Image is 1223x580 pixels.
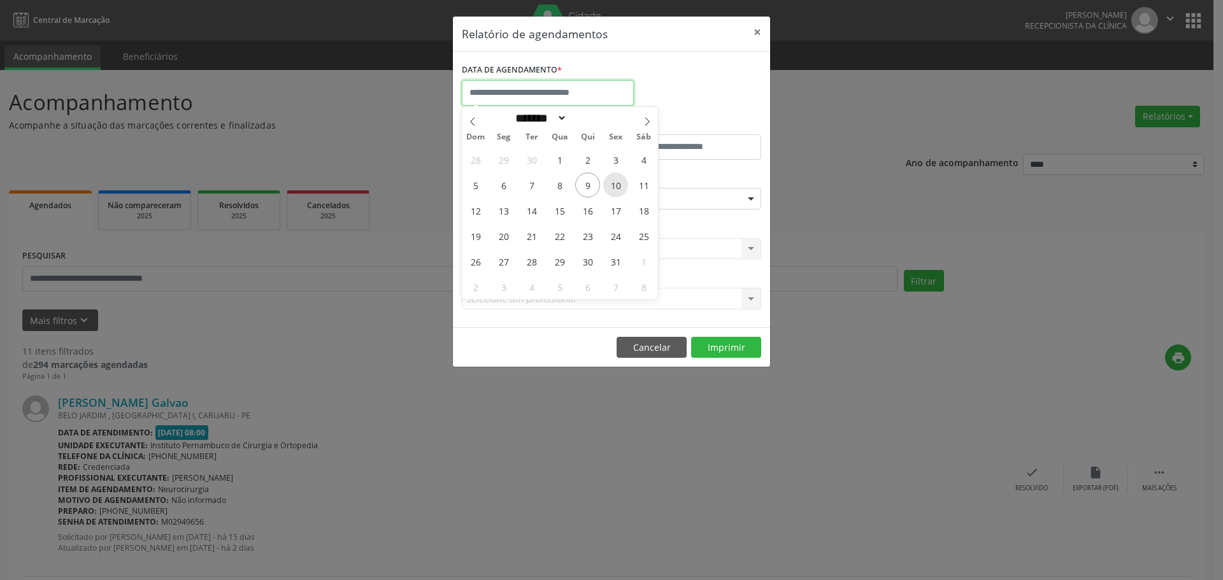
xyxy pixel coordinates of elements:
span: Outubro 31, 2025 [603,249,628,274]
span: Novembro 4, 2025 [519,274,544,299]
span: Novembro 7, 2025 [603,274,628,299]
label: ATÉ [615,115,761,134]
span: Outubro 18, 2025 [631,198,656,223]
span: Outubro 20, 2025 [491,223,516,248]
span: Outubro 1, 2025 [547,147,572,172]
span: Sáb [630,133,658,141]
span: Qua [546,133,574,141]
span: Outubro 3, 2025 [603,147,628,172]
span: Novembro 8, 2025 [631,274,656,299]
span: Outubro 23, 2025 [575,223,600,248]
span: Setembro 30, 2025 [519,147,544,172]
span: Outubro 27, 2025 [491,249,516,274]
span: Outubro 16, 2025 [575,198,600,223]
label: DATA DE AGENDAMENTO [462,60,562,80]
button: Cancelar [617,337,687,358]
span: Outubro 19, 2025 [463,223,488,248]
span: Dom [462,133,490,141]
input: Year [567,111,609,125]
span: Qui [574,133,602,141]
span: Novembro 2, 2025 [463,274,488,299]
span: Novembro 6, 2025 [575,274,600,299]
span: Novembro 3, 2025 [491,274,516,299]
span: Outubro 25, 2025 [631,223,656,248]
h5: Relatório de agendamentos [462,25,608,42]
span: Outubro 8, 2025 [547,173,572,197]
span: Outubro 13, 2025 [491,198,516,223]
select: Month [511,111,567,125]
span: Outubro 29, 2025 [547,249,572,274]
span: Outubro 15, 2025 [547,198,572,223]
span: Outubro 22, 2025 [547,223,572,248]
span: Outubro 21, 2025 [519,223,544,248]
span: Outubro 14, 2025 [519,198,544,223]
button: Imprimir [691,337,761,358]
span: Outubro 4, 2025 [631,147,656,172]
span: Outubro 5, 2025 [463,173,488,197]
span: Outubro 7, 2025 [519,173,544,197]
span: Novembro 5, 2025 [547,274,572,299]
span: Outubro 12, 2025 [463,198,488,223]
span: Setembro 28, 2025 [463,147,488,172]
span: Sex [602,133,630,141]
span: Novembro 1, 2025 [631,249,656,274]
span: Outubro 28, 2025 [519,249,544,274]
span: Outubro 2, 2025 [575,147,600,172]
span: Seg [490,133,518,141]
span: Outubro 6, 2025 [491,173,516,197]
span: Outubro 9, 2025 [575,173,600,197]
span: Ter [518,133,546,141]
span: Outubro 24, 2025 [603,223,628,248]
span: Outubro 11, 2025 [631,173,656,197]
span: Setembro 29, 2025 [491,147,516,172]
span: Outubro 30, 2025 [575,249,600,274]
button: Close [745,17,770,48]
span: Outubro 26, 2025 [463,249,488,274]
span: Outubro 17, 2025 [603,198,628,223]
span: Outubro 10, 2025 [603,173,628,197]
